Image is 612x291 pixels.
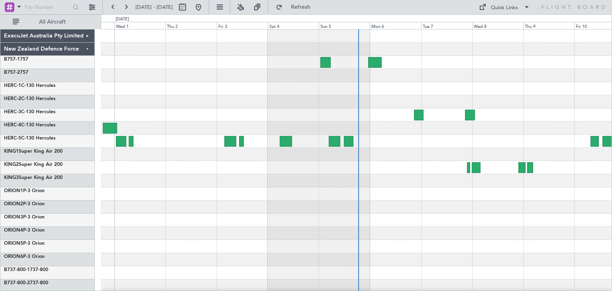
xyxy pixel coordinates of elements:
[217,22,268,29] div: Fri 3
[4,202,45,206] a: ORION2P-3 Orion
[284,4,318,10] span: Refresh
[268,22,319,29] div: Sat 4
[24,1,70,13] input: Trip Number
[475,1,534,14] button: Quick Links
[491,4,518,12] div: Quick Links
[319,22,370,29] div: Sun 5
[4,123,55,128] a: HERC-4C-130 Hercules
[4,189,23,193] span: ORION1
[4,96,21,101] span: HERC-2
[4,215,45,220] a: ORION3P-3 Orion
[4,254,45,259] a: ORION6P-3 Orion
[4,175,63,180] a: KING3Super King Air 200
[116,16,129,23] div: [DATE]
[21,19,84,25] span: All Aircraft
[4,96,55,101] a: HERC-2C-130 Hercules
[421,22,472,29] div: Tue 7
[4,202,23,206] span: ORION2
[4,267,48,272] a: B737-800-1737-800
[4,123,21,128] span: HERC-4
[4,57,28,62] a: B757-1757
[9,16,86,28] button: All Aircraft
[4,215,23,220] span: ORION3
[4,149,63,154] a: KING1Super King Air 200
[4,254,23,259] span: ORION6
[4,70,20,75] span: B757-2
[4,241,45,246] a: ORION5P-3 Orion
[4,162,63,167] a: KING2Super King Air 200
[4,228,45,233] a: ORION4P-3 Orion
[4,162,19,167] span: KING2
[4,281,48,285] a: B737-800-2737-800
[4,110,21,114] span: HERC-3
[523,22,574,29] div: Thu 9
[4,241,23,246] span: ORION5
[4,83,21,88] span: HERC-1
[4,70,28,75] a: B757-2757
[4,228,23,233] span: ORION4
[4,175,19,180] span: KING3
[135,4,173,11] span: [DATE] - [DATE]
[370,22,421,29] div: Mon 6
[4,136,55,141] a: HERC-5C-130 Hercules
[114,22,165,29] div: Wed 1
[165,22,216,29] div: Thu 2
[4,83,55,88] a: HERC-1C-130 Hercules
[4,149,19,154] span: KING1
[4,136,21,141] span: HERC-5
[4,189,45,193] a: ORION1P-3 Orion
[4,281,30,285] span: B737-800-2
[472,22,523,29] div: Wed 8
[4,267,30,272] span: B737-800-1
[272,1,320,14] button: Refresh
[4,110,55,114] a: HERC-3C-130 Hercules
[4,57,20,62] span: B757-1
